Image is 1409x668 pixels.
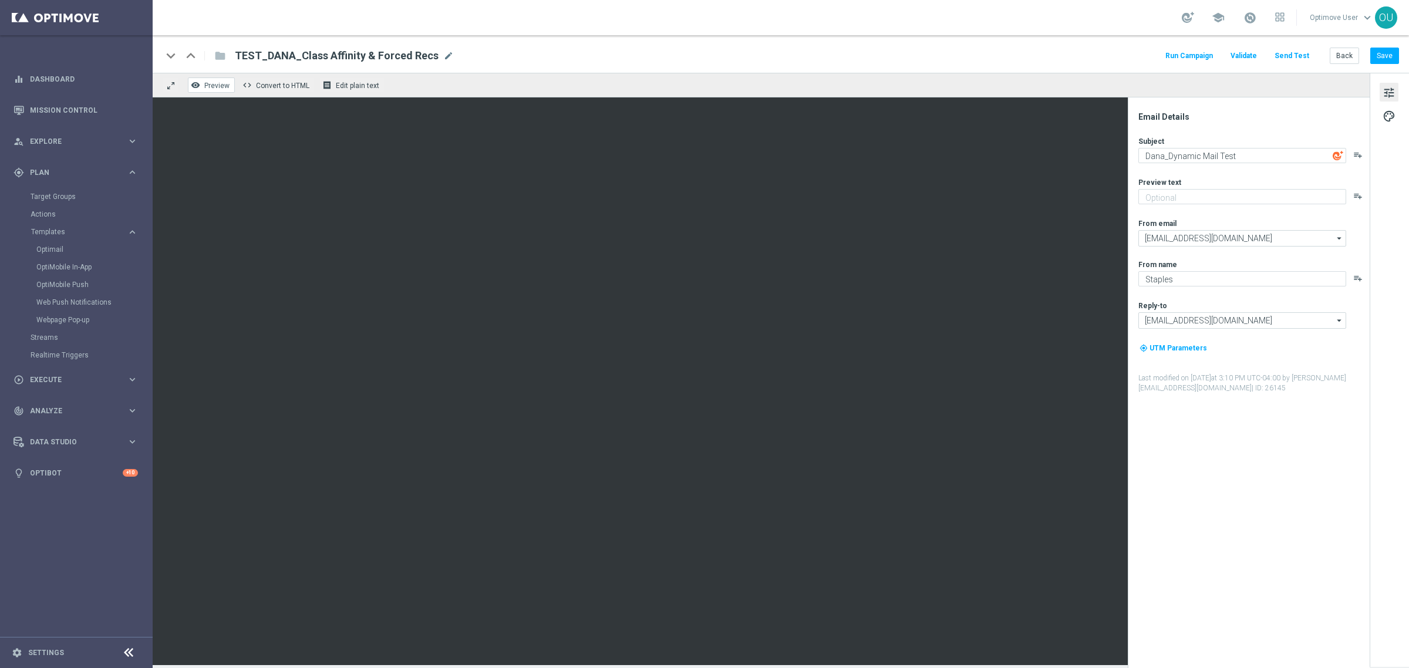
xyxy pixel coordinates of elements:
span: Edit plain text [336,82,379,90]
div: Realtime Triggers [31,346,151,364]
a: Webpage Pop-up [36,315,122,325]
div: Explore [14,136,127,147]
a: Target Groups [31,192,122,201]
i: keyboard_arrow_right [127,167,138,178]
button: Back [1330,48,1359,64]
a: Mission Control [30,95,138,126]
a: Streams [31,333,122,342]
input: Select [1138,230,1346,247]
span: school [1212,11,1225,24]
span: Validate [1231,52,1257,60]
i: keyboard_arrow_right [127,136,138,147]
button: playlist_add [1353,191,1363,201]
button: my_location UTM Parameters [1138,342,1208,355]
div: Execute [14,375,127,385]
button: playlist_add [1353,150,1363,160]
button: Validate [1229,48,1259,64]
a: OptiMobile Push [36,280,122,289]
label: Reply-to [1138,301,1167,311]
button: playlist_add [1353,274,1363,283]
span: UTM Parameters [1150,344,1207,352]
div: Web Push Notifications [36,293,151,311]
i: lightbulb [14,468,24,478]
div: Email Details [1138,112,1368,122]
button: receipt Edit plain text [319,77,385,93]
i: remove_red_eye [191,80,200,90]
img: optiGenie.svg [1333,150,1343,161]
div: Mission Control [13,106,139,115]
i: equalizer [14,74,24,85]
span: Preview [204,82,230,90]
label: From email [1138,219,1177,228]
button: Data Studio keyboard_arrow_right [13,437,139,447]
span: | ID: 26145 [1252,384,1286,392]
span: TEST_DANA_Class Affinity & Forced Recs [235,49,439,63]
div: Optibot [14,457,138,488]
label: Last modified on [DATE] at 3:10 PM UTC-04:00 by [PERSON_NAME][EMAIL_ADDRESS][DOMAIN_NAME] [1138,373,1368,393]
i: keyboard_arrow_right [127,405,138,416]
a: Optimove Userkeyboard_arrow_down [1309,9,1375,26]
button: track_changes Analyze keyboard_arrow_right [13,406,139,416]
i: keyboard_arrow_right [127,374,138,385]
a: Actions [31,210,122,219]
label: Preview text [1138,178,1181,187]
i: keyboard_arrow_right [127,436,138,447]
div: Analyze [14,406,127,416]
button: Templates keyboard_arrow_right [31,227,139,237]
a: Dashboard [30,63,138,95]
button: remove_red_eye Preview [188,77,235,93]
button: lightbulb Optibot +10 [13,468,139,478]
div: Plan [14,167,127,178]
i: play_circle_outline [14,375,24,385]
button: Save [1370,48,1399,64]
span: Templates [31,228,115,235]
span: mode_edit [443,50,454,61]
span: tune [1383,85,1395,100]
div: Dashboard [14,63,138,95]
div: Optimail [36,241,151,258]
button: palette [1380,106,1398,125]
div: OU [1375,6,1397,29]
span: Execute [30,376,127,383]
i: person_search [14,136,24,147]
button: play_circle_outline Execute keyboard_arrow_right [13,375,139,384]
button: equalizer Dashboard [13,75,139,84]
i: settings [12,647,22,658]
a: Web Push Notifications [36,298,122,307]
div: Templates [31,228,127,235]
i: gps_fixed [14,167,24,178]
div: Actions [31,205,151,223]
span: keyboard_arrow_down [1361,11,1374,24]
span: palette [1383,109,1395,124]
a: OptiMobile In-App [36,262,122,272]
button: tune [1380,83,1398,102]
label: Subject [1138,137,1164,146]
span: Analyze [30,407,127,414]
button: person_search Explore keyboard_arrow_right [13,137,139,146]
span: Plan [30,169,127,176]
div: Mission Control [14,95,138,126]
span: code [242,80,252,90]
button: gps_fixed Plan keyboard_arrow_right [13,168,139,177]
a: Settings [28,649,64,656]
label: From name [1138,260,1177,269]
span: Explore [30,138,127,145]
i: arrow_drop_down [1334,231,1346,246]
input: Select [1138,312,1346,329]
a: Optibot [30,457,123,488]
span: Convert to HTML [256,82,309,90]
a: Optimail [36,245,122,254]
i: my_location [1140,344,1148,352]
i: track_changes [14,406,24,416]
i: keyboard_arrow_right [127,227,138,238]
span: Data Studio [30,438,127,446]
